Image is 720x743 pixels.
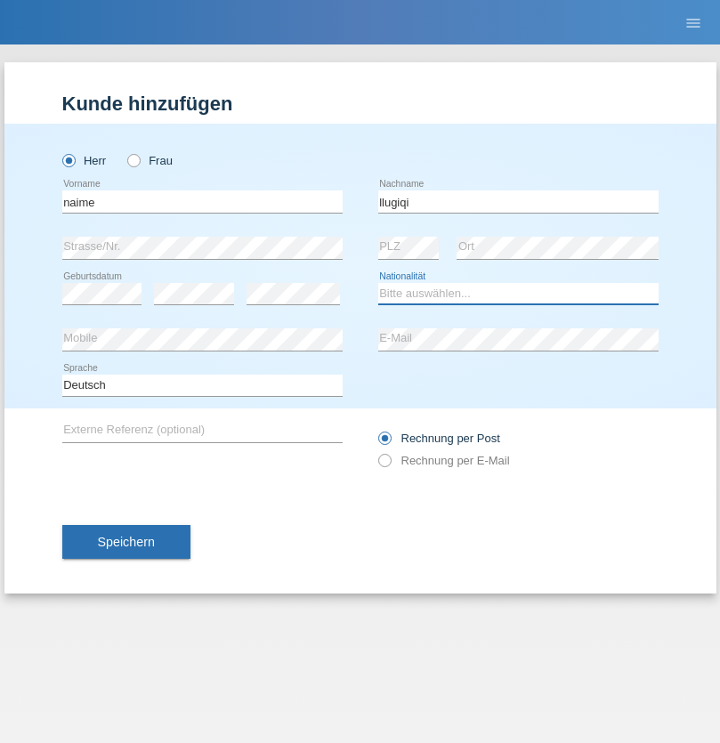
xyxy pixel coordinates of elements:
button: Speichern [62,525,190,559]
label: Herr [62,154,107,167]
label: Rechnung per E-Mail [378,454,510,467]
span: Speichern [98,535,155,549]
input: Rechnung per E-Mail [378,454,390,476]
label: Rechnung per Post [378,432,500,445]
label: Frau [127,154,173,167]
input: Frau [127,154,139,166]
input: Rechnung per Post [378,432,390,454]
h1: Kunde hinzufügen [62,93,659,115]
i: menu [684,14,702,32]
input: Herr [62,154,74,166]
a: menu [676,17,711,28]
